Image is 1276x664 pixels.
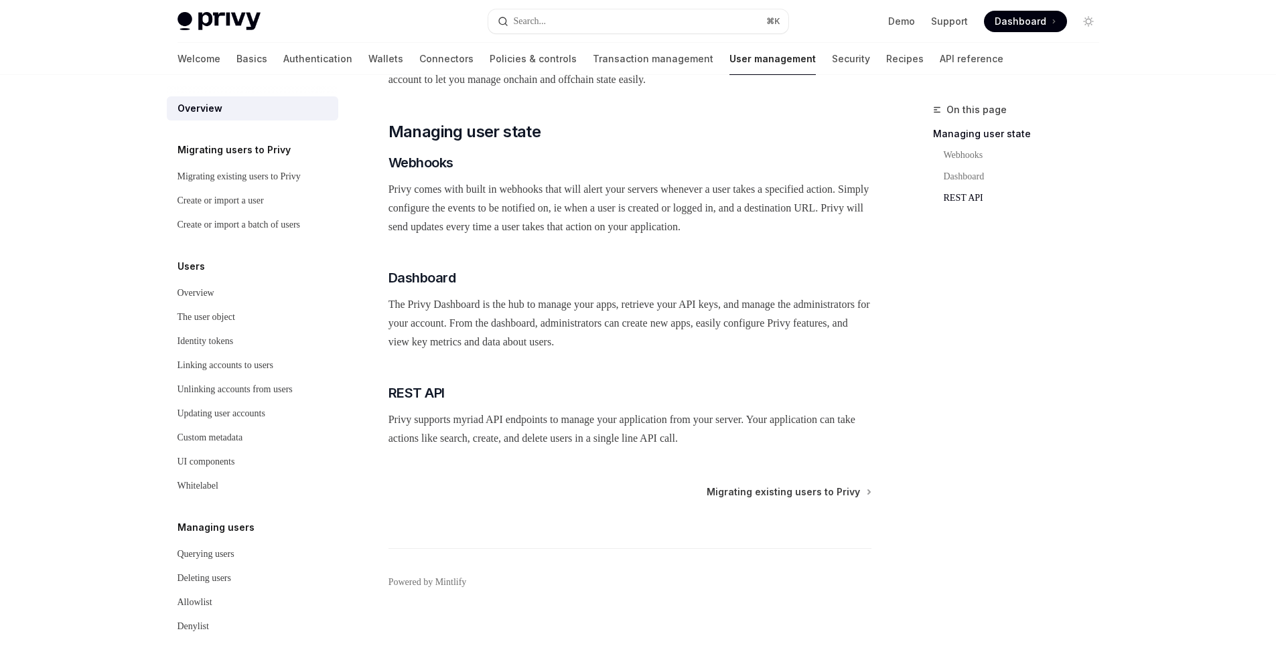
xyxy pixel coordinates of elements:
a: Wallets [368,43,403,75]
a: Linking accounts to users [167,353,338,378]
div: Migrating existing users to Privy [178,169,301,185]
a: Whitelabel [167,474,338,498]
a: Webhooks [933,145,1110,166]
a: API reference [940,43,1003,75]
a: Dashboard [933,166,1110,187]
a: Deleting users [167,566,338,590]
a: Create or import a batch of users [167,213,338,237]
span: Managing user state [388,121,541,143]
div: Linking accounts to users [178,357,273,373]
a: Unlinking accounts from users [167,378,338,402]
div: Unlinking accounts from users [178,382,293,398]
a: Security [832,43,870,75]
div: Allowlist [178,594,212,610]
div: UI components [178,454,235,470]
a: Authentication [283,43,352,75]
a: Updating user accounts [167,402,338,426]
div: Create or import a user [178,193,264,209]
span: Privy comes with built in webhooks that will alert your servers whenever a user takes a specified... [388,180,871,236]
span: Dashboard [995,15,1046,28]
a: The user object [167,305,338,329]
a: Custom metadata [167,426,338,450]
span: ⌘ K [766,16,780,27]
img: light logo [178,12,261,31]
span: The Privy Dashboard is the hub to manage your apps, retrieve your API keys, and manage the admini... [388,295,871,351]
div: The user object [178,309,235,325]
h5: Users [178,258,205,274]
a: Policies & controls [490,43,577,75]
span: On this page [946,102,1007,118]
div: Custom metadata [178,430,243,446]
a: Recipes [886,43,924,75]
a: Transaction management [593,43,713,75]
a: Denylist [167,614,338,639]
a: Allowlist [167,590,338,614]
div: Updating user accounts [178,406,265,422]
a: REST API [933,187,1110,209]
a: Welcome [178,43,220,75]
a: Basics [236,43,267,75]
a: Migrating existing users to Privy [707,485,870,499]
a: Support [931,15,968,28]
a: Overview [167,96,338,120]
button: Open search [488,9,788,33]
a: Create or import a user [167,189,338,213]
a: UI components [167,450,338,474]
div: Create or import a batch of users [178,217,301,233]
a: Migrating existing users to Privy [167,165,338,189]
a: Overview [167,281,338,305]
div: Search... [514,13,547,29]
span: Migrating existing users to Privy [707,485,860,499]
a: Connectors [419,43,474,75]
div: Whitelabel [178,478,218,494]
a: Managing user state [933,123,1110,145]
div: Identity tokens [178,333,234,349]
a: Querying users [167,542,338,566]
div: Overview [178,285,214,301]
span: Privy supports myriad API endpoints to manage your application from your server. Your application... [388,410,871,448]
div: Querying users [178,546,234,562]
h5: Managing users [178,519,255,535]
div: Deleting users [178,570,231,586]
a: Identity tokens [167,329,338,353]
a: User management [729,43,816,75]
h5: Migrating users to Privy [178,142,291,158]
a: Demo [888,15,915,28]
div: Overview [178,100,222,116]
div: Denylist [178,618,209,635]
button: Toggle dark mode [1078,11,1099,32]
span: Dashboard [388,268,456,287]
span: REST API [388,384,445,402]
span: Webhooks [388,153,453,172]
a: Dashboard [984,11,1067,32]
a: Powered by Mintlify [388,576,467,589]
